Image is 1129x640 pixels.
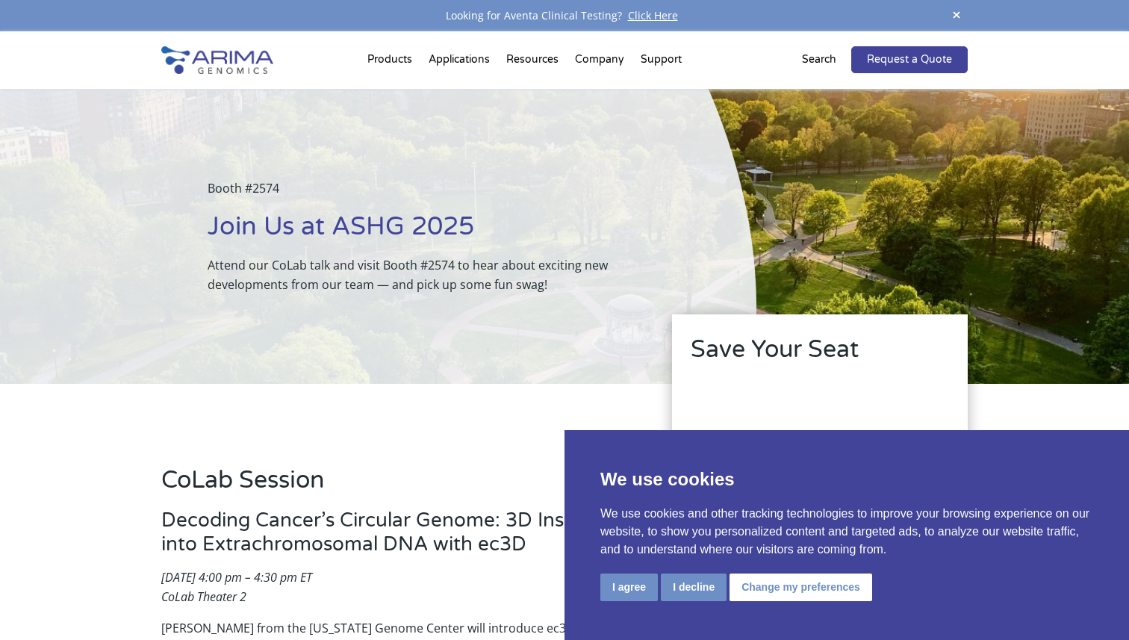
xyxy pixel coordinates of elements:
[661,574,727,601] button: I decline
[730,574,872,601] button: Change my preferences
[208,178,682,210] p: Booth #2574
[208,210,682,255] h1: Join Us at ASHG 2025
[161,46,273,74] img: Arima-Genomics-logo
[691,333,949,378] h2: Save Your Seat
[851,46,968,73] a: Request a Quote
[802,50,836,69] p: Search
[208,255,682,294] p: Attend our CoLab talk and visit Booth #2574 to hear about exciting new developments from our team...
[161,569,312,585] em: [DATE] 4:00 pm – 4:30 pm ET
[600,466,1093,493] p: We use cookies
[600,574,658,601] button: I agree
[161,509,627,568] h3: Decoding Cancer’s Circular Genome: 3D Insights into Extrachromosomal DNA with ec3D
[161,6,968,25] div: Looking for Aventa Clinical Testing?
[622,8,684,22] a: Click Here
[161,464,627,509] h2: CoLab Session
[161,588,246,605] em: CoLab Theater 2
[600,505,1093,559] p: We use cookies and other tracking technologies to improve your browsing experience on our website...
